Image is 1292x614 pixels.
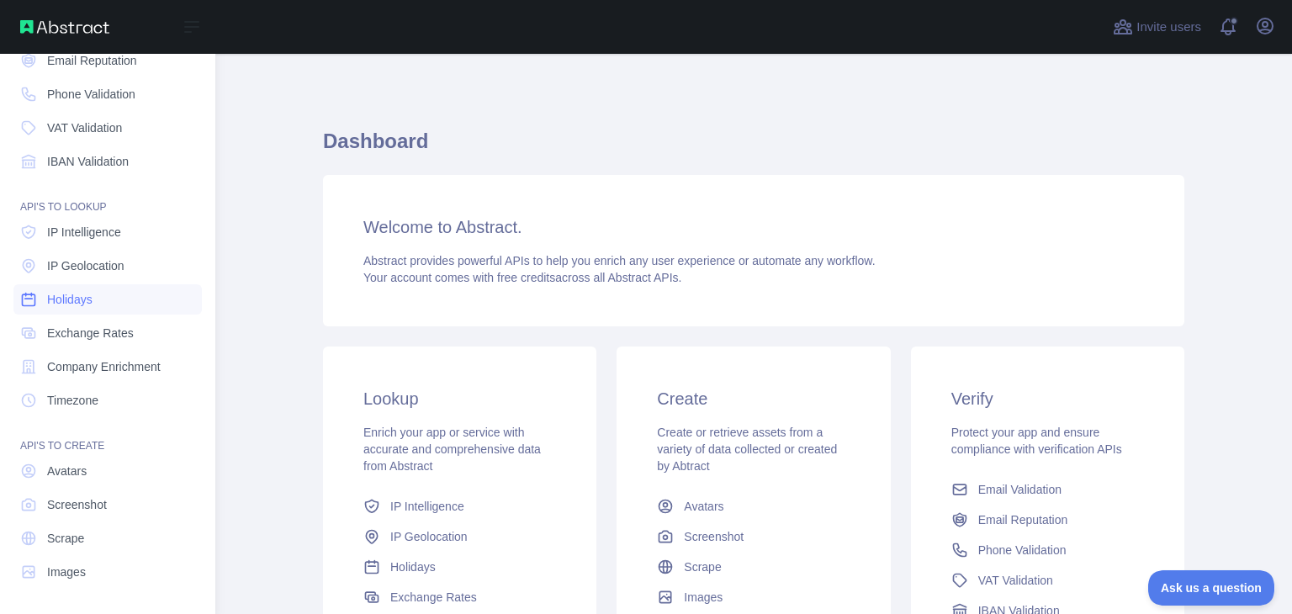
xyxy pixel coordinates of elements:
[978,542,1067,558] span: Phone Validation
[978,572,1053,589] span: VAT Validation
[47,52,137,69] span: Email Reputation
[47,86,135,103] span: Phone Validation
[13,490,202,520] a: Screenshot
[47,257,124,274] span: IP Geolocation
[20,20,109,34] img: Abstract API
[13,557,202,587] a: Images
[684,498,723,515] span: Avatars
[47,224,121,241] span: IP Intelligence
[13,419,202,453] div: API'S TO CREATE
[1136,18,1201,37] span: Invite users
[650,552,856,582] a: Scrape
[978,481,1062,498] span: Email Validation
[13,456,202,486] a: Avatars
[47,463,87,479] span: Avatars
[13,318,202,348] a: Exchange Rates
[945,565,1151,595] a: VAT Validation
[357,582,563,612] a: Exchange Rates
[13,113,202,143] a: VAT Validation
[390,589,477,606] span: Exchange Rates
[357,552,563,582] a: Holidays
[323,128,1184,168] h1: Dashboard
[13,45,202,76] a: Email Reputation
[945,474,1151,505] a: Email Validation
[13,217,202,247] a: IP Intelligence
[13,284,202,315] a: Holidays
[47,153,129,170] span: IBAN Validation
[13,352,202,382] a: Company Enrichment
[357,491,563,521] a: IP Intelligence
[47,564,86,580] span: Images
[978,511,1068,528] span: Email Reputation
[390,498,464,515] span: IP Intelligence
[13,146,202,177] a: IBAN Validation
[363,215,1144,239] h3: Welcome to Abstract.
[363,254,876,267] span: Abstract provides powerful APIs to help you enrich any user experience or automate any workflow.
[47,119,122,136] span: VAT Validation
[363,387,556,410] h3: Lookup
[47,530,84,547] span: Scrape
[684,528,744,545] span: Screenshot
[13,79,202,109] a: Phone Validation
[945,505,1151,535] a: Email Reputation
[684,558,721,575] span: Scrape
[684,589,723,606] span: Images
[390,558,436,575] span: Holidays
[47,358,161,375] span: Company Enrichment
[363,271,681,284] span: Your account comes with across all Abstract APIs.
[47,325,134,341] span: Exchange Rates
[13,523,202,553] a: Scrape
[657,426,837,473] span: Create or retrieve assets from a variety of data collected or created by Abtract
[657,387,850,410] h3: Create
[650,491,856,521] a: Avatars
[951,426,1122,456] span: Protect your app and ensure compliance with verification APIs
[363,426,541,473] span: Enrich your app or service with accurate and comprehensive data from Abstract
[357,521,563,552] a: IP Geolocation
[945,535,1151,565] a: Phone Validation
[1148,570,1275,606] iframe: Toggle Customer Support
[47,392,98,409] span: Timezone
[13,251,202,281] a: IP Geolocation
[650,582,856,612] a: Images
[47,291,93,308] span: Holidays
[1109,13,1205,40] button: Invite users
[497,271,555,284] span: free credits
[13,180,202,214] div: API'S TO LOOKUP
[390,528,468,545] span: IP Geolocation
[951,387,1144,410] h3: Verify
[650,521,856,552] a: Screenshot
[13,385,202,416] a: Timezone
[47,496,107,513] span: Screenshot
